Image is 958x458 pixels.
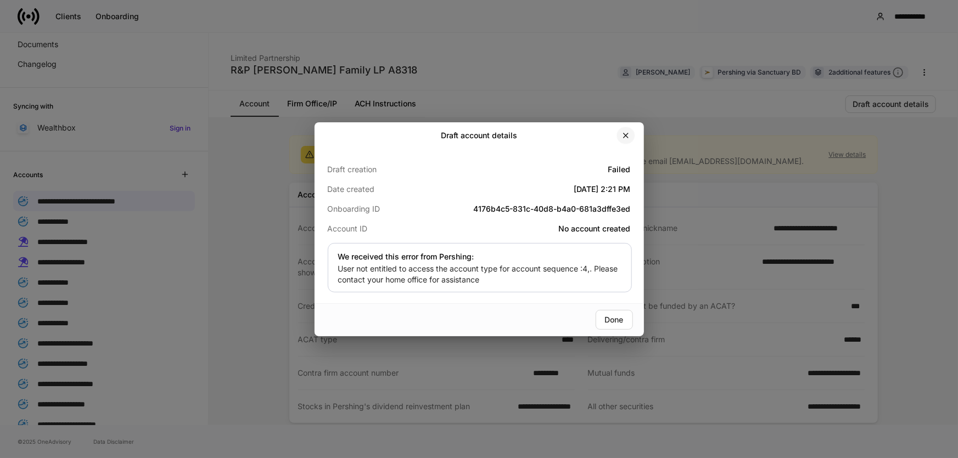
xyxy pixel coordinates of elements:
p: Account ID [328,223,429,234]
button: Done [596,310,633,330]
div: Done [605,316,624,324]
h5: [DATE] 2:21 PM [429,184,631,195]
h5: We received this error from Pershing: [338,251,474,262]
p: Date created [328,184,429,195]
h5: No account created [429,223,631,234]
p: Onboarding ID [328,203,429,214]
h5: Failed [429,164,631,175]
p: Draft creation [328,164,429,175]
h2: Draft account details [441,130,517,141]
p: User not entitled to access the account type for account sequence :4,. Please contact your home o... [338,263,623,285]
h5: 4176b4c5-831c-40d8-b4a0-681a3dffe3ed [429,203,631,214]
